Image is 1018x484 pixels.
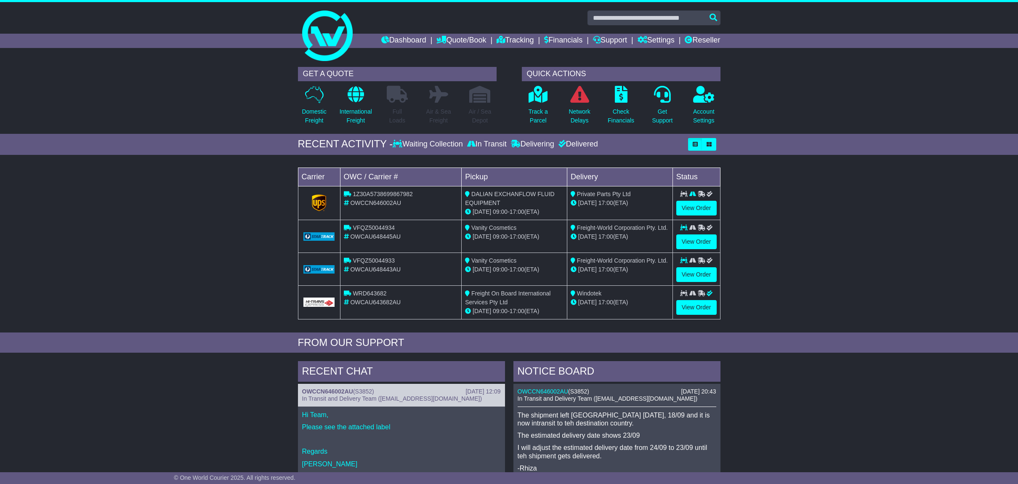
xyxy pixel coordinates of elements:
[598,266,613,273] span: 17:00
[510,208,524,215] span: 17:00
[578,233,597,240] span: [DATE]
[570,388,587,395] span: S3852
[681,388,716,395] div: [DATE] 20:43
[436,34,486,48] a: Quote/Book
[518,431,716,439] p: The estimated delivery date shows 23/09
[353,191,412,197] span: 1Z30A5738699867982
[465,307,563,316] div: - (ETA)
[578,299,597,306] span: [DATE]
[302,107,326,125] p: Domestic Freight
[302,423,501,431] p: Please see the attached label
[578,266,597,273] span: [DATE]
[571,298,669,307] div: (ETA)
[387,107,408,125] p: Full Loads
[302,460,501,468] p: [PERSON_NAME]
[577,257,668,264] span: Freight-World Corporation Pty. Ltd.
[638,34,675,48] a: Settings
[465,388,500,395] div: [DATE] 12:09
[465,232,563,241] div: - (ETA)
[303,265,335,274] img: GetCarrierServiceLogo
[518,395,698,402] span: In Transit and Delivery Team ([EMAIL_ADDRESS][DOMAIN_NAME])
[298,337,720,349] div: FROM OUR SUPPORT
[571,199,669,207] div: (ETA)
[312,194,326,211] img: GetCarrierServiceLogo
[465,265,563,274] div: - (ETA)
[465,290,550,306] span: Freight On Board International Services Pty Ltd
[568,85,590,130] a: NetworkDelays
[518,464,716,472] p: -Rhiza
[513,361,720,384] div: NOTICE BOARD
[672,168,720,186] td: Status
[473,266,491,273] span: [DATE]
[522,67,720,81] div: QUICK ACTIONS
[340,168,462,186] td: OWC / Carrier #
[510,266,524,273] span: 17:00
[302,388,353,395] a: OWCCN646002AU
[350,266,401,273] span: OWCAU648443AU
[577,224,668,231] span: Freight-World Corporation Pty. Ltd.
[493,208,508,215] span: 09:00
[301,85,327,130] a: DomesticFreight
[593,34,627,48] a: Support
[465,140,509,149] div: In Transit
[544,34,582,48] a: Financials
[393,140,465,149] div: Waiting Collection
[350,233,401,240] span: OWCAU648445AU
[509,140,556,149] div: Delivering
[473,233,491,240] span: [DATE]
[355,388,372,395] span: S3852
[302,395,482,402] span: In Transit and Delivery Team ([EMAIL_ADDRESS][DOMAIN_NAME])
[577,290,601,297] span: Windotek
[473,308,491,314] span: [DATE]
[676,201,717,215] a: View Order
[651,85,673,130] a: GetSupport
[598,233,613,240] span: 17:00
[471,257,516,264] span: Vanity Cosmetics
[298,168,340,186] td: Carrier
[569,107,590,125] p: Network Delays
[676,267,717,282] a: View Order
[303,298,335,307] img: GetCarrierServiceLogo
[607,85,635,130] a: CheckFinancials
[353,290,386,297] span: WRD643682
[510,308,524,314] span: 17:00
[465,207,563,216] div: - (ETA)
[493,266,508,273] span: 09:00
[676,300,717,315] a: View Order
[298,67,497,81] div: GET A QUOTE
[598,299,613,306] span: 17:00
[510,233,524,240] span: 17:00
[302,388,501,395] div: ( )
[339,85,372,130] a: InternationalFreight
[556,140,598,149] div: Delivered
[302,411,501,419] p: Hi Team,
[303,232,335,241] img: GetCarrierServiceLogo
[493,233,508,240] span: 09:00
[652,107,672,125] p: Get Support
[302,447,501,455] p: Regards
[529,107,548,125] p: Track a Parcel
[350,199,401,206] span: OWCCN646002AU
[174,474,295,481] span: © One World Courier 2025. All rights reserved.
[571,232,669,241] div: (ETA)
[608,107,634,125] p: Check Financials
[469,107,492,125] p: Air / Sea Depot
[353,224,395,231] span: VFQZ50044934
[693,85,715,130] a: AccountSettings
[381,34,426,48] a: Dashboard
[528,85,548,130] a: Track aParcel
[693,107,715,125] p: Account Settings
[567,168,672,186] td: Delivery
[497,34,534,48] a: Tracking
[571,265,669,274] div: (ETA)
[598,199,613,206] span: 17:00
[518,388,716,395] div: ( )
[578,199,597,206] span: [DATE]
[471,224,516,231] span: Vanity Cosmetics
[577,191,631,197] span: Private Parts Pty Ltd
[462,168,567,186] td: Pickup
[298,138,393,150] div: RECENT ACTIVITY -
[353,257,395,264] span: VFQZ50044933
[340,107,372,125] p: International Freight
[298,361,505,384] div: RECENT CHAT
